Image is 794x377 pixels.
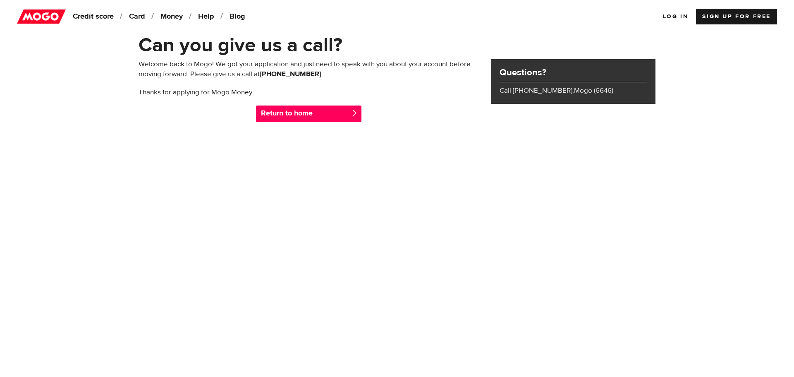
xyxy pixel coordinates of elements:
[696,9,777,24] a: Sign up for Free
[139,59,479,79] p: Welcome back to Mogo! We got your application and just need to speak with you about your account ...
[17,9,66,24] img: mogo_logo-11ee424be714fa7cbb0f0f49df9e16ec.png
[260,70,321,79] b: [PHONE_NUMBER]
[500,67,647,78] h4: Questions?
[256,106,361,122] a: Return to home
[195,9,226,24] a: Help
[351,110,358,117] span: 
[227,9,254,24] a: Blog
[158,9,194,24] a: Money
[663,9,689,24] a: Log In
[500,86,647,96] li: Call [PHONE_NUMBER].Mogo (6646)
[126,9,157,24] a: Card
[70,9,125,24] a: Credit score
[139,87,479,97] p: Thanks for applying for Mogo Money.
[139,34,655,56] h1: Can you give us a call?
